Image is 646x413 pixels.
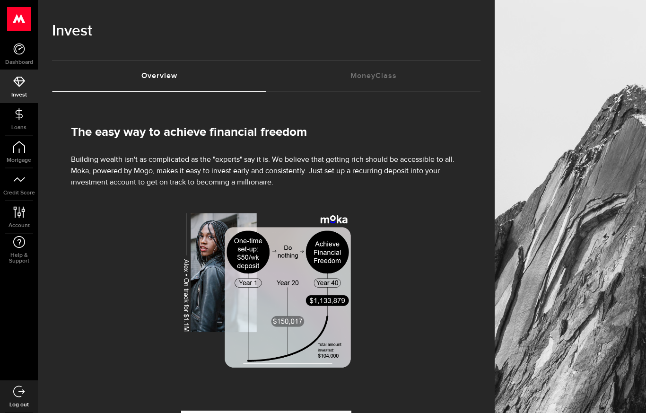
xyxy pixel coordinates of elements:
h2: The easy way to achieve financial freedom [71,125,462,140]
h1: Invest [52,19,480,44]
p: Building wealth isn't as complicated as the "experts" say it is. We believe that getting rich sho... [71,154,462,188]
button: Open LiveChat chat widget [8,4,36,32]
img: wealth-overview-moka-image [181,212,351,368]
a: Overview [52,61,266,91]
ul: Tabs Navigation [52,60,480,92]
a: MoneyClass [266,61,480,91]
